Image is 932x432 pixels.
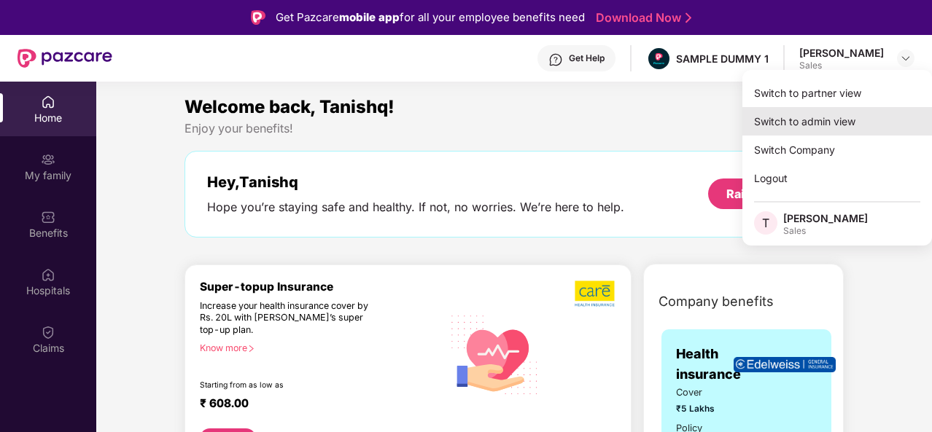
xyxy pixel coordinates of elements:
[41,267,55,282] img: svg+xml;base64,PHN2ZyBpZD0iSG9zcGl0YWxzIiB4bWxucz0iaHR0cDovL3d3dy53My5vcmcvMjAwMC9zdmciIHdpZHRoPS...
[185,121,844,136] div: Enjoy your benefits!
[799,46,884,60] div: [PERSON_NAME]
[251,10,265,25] img: Logo
[200,342,434,353] div: Know more
[676,402,729,416] span: ₹5 Lakhs
[676,385,729,400] span: Cover
[548,52,563,67] img: svg+xml;base64,PHN2ZyBpZD0iSGVscC0zMngzMiIgeG1sbnM9Imh0dHA6Ly93d3cudzMub3JnLzIwMDAvc3ZnIiB3aWR0aD...
[734,357,836,372] img: insurerLogo
[41,325,55,339] img: svg+xml;base64,PHN2ZyBpZD0iQ2xhaW0iIHhtbG5zPSJodHRwOi8vd3d3LnczLm9yZy8yMDAwL3N2ZyIgd2lkdGg9IjIwIi...
[726,186,803,202] div: Raise a claim
[742,136,932,164] div: Switch Company
[783,225,868,237] div: Sales
[742,79,932,107] div: Switch to partner view
[276,9,585,26] div: Get Pazcare for all your employee benefits need
[799,60,884,71] div: Sales
[339,10,400,24] strong: mobile app
[41,152,55,167] img: svg+xml;base64,PHN2ZyB3aWR0aD0iMjAiIGhlaWdodD0iMjAiIHZpZXdCb3g9IjAgMCAyMCAyMCIgZmlsbD0ibm9uZSIgeG...
[41,210,55,224] img: svg+xml;base64,PHN2ZyBpZD0iQmVuZWZpdHMiIHhtbG5zPSJodHRwOi8vd3d3LnczLm9yZy8yMDAwL3N2ZyIgd2lkdGg9Ij...
[742,164,932,192] div: Logout
[207,200,624,215] div: Hope you’re staying safe and healthy. If not, no worries. We’re here to help.
[686,10,691,25] img: Stroke
[659,291,774,312] span: Company benefits
[575,280,616,307] img: b5dec4f62d2307b9de63beb79f102df3.png
[783,211,868,225] div: [PERSON_NAME]
[185,96,395,117] span: Welcome back, Tanishq!
[207,173,624,191] div: Hey, Tanishq
[41,95,55,109] img: svg+xml;base64,PHN2ZyBpZD0iSG9tZSIgeG1sbnM9Imh0dHA6Ly93d3cudzMub3JnLzIwMDAvc3ZnIiB3aWR0aD0iMjAiIG...
[200,396,428,414] div: ₹ 608.00
[648,48,669,69] img: Pazcare_Alternative_logo-01-01.png
[443,301,547,407] img: svg+xml;base64,PHN2ZyB4bWxucz0iaHR0cDovL3d3dy53My5vcmcvMjAwMC9zdmciIHhtbG5zOnhsaW5rPSJodHRwOi8vd3...
[762,214,769,232] span: T
[200,380,381,390] div: Starting from as low as
[900,52,912,64] img: svg+xml;base64,PHN2ZyBpZD0iRHJvcGRvd24tMzJ4MzIiIHhtbG5zPSJodHRwOi8vd3d3LnczLm9yZy8yMDAwL3N2ZyIgd2...
[247,345,255,353] span: right
[742,107,932,136] div: Switch to admin view
[200,300,380,337] div: Increase your health insurance cover by Rs. 20L with [PERSON_NAME]’s super top-up plan.
[569,52,605,64] div: Get Help
[18,49,112,68] img: New Pazcare Logo
[200,280,443,294] div: Super-topup Insurance
[596,10,687,25] a: Download Now
[676,52,769,66] div: SAMPLE DUMMY 1
[676,344,741,385] span: Health insurance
